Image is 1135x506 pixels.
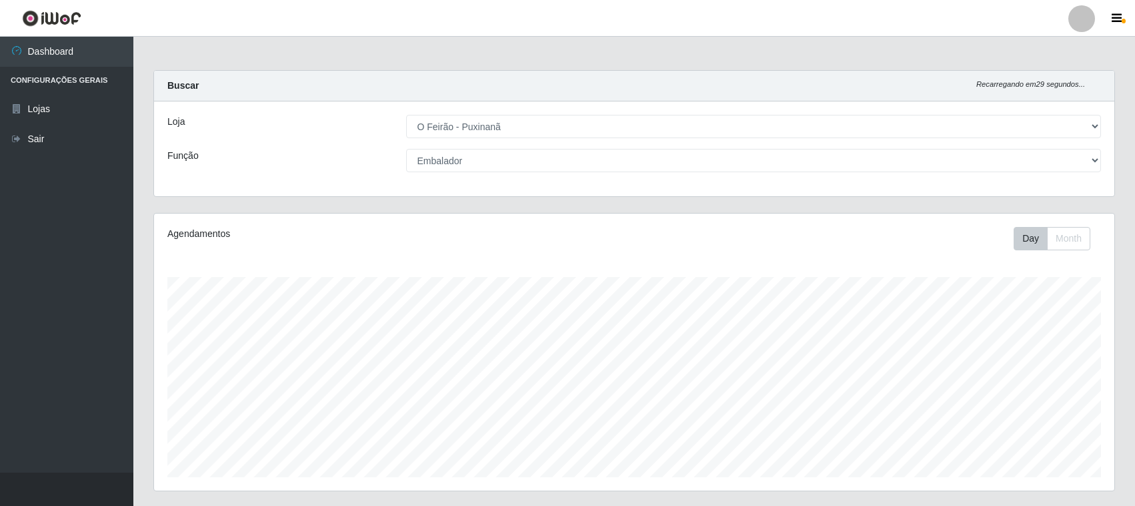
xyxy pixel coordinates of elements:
strong: Buscar [167,80,199,91]
label: Função [167,149,199,163]
div: Agendamentos [167,227,545,241]
img: CoreUI Logo [22,10,81,27]
button: Day [1014,227,1048,250]
div: Toolbar with button groups [1014,227,1101,250]
i: Recarregando em 29 segundos... [976,80,1085,88]
button: Month [1047,227,1090,250]
div: First group [1014,227,1090,250]
label: Loja [167,115,185,129]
